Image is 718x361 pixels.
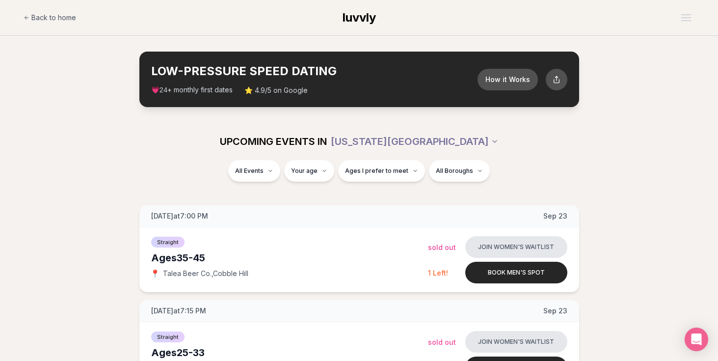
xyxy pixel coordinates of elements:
span: Sep 23 [543,211,567,221]
span: Talea Beer Co. , Cobble Hill [163,269,248,278]
button: Book men's spot [465,262,567,283]
span: Your age [291,167,318,175]
span: All Boroughs [436,167,473,175]
h2: LOW-PRESSURE SPEED DATING [151,63,478,79]
button: All Boroughs [429,160,490,182]
button: Open menu [677,10,695,25]
button: Your age [284,160,334,182]
span: 📍 [151,270,159,278]
span: UPCOMING EVENTS IN [220,135,327,148]
span: Sold Out [428,338,456,346]
div: Ages 25-33 [151,346,428,360]
div: Open Intercom Messenger [685,328,708,351]
span: All Events [235,167,264,175]
button: Join women's waitlist [465,236,567,258]
span: 1 Left! [428,269,448,277]
span: [DATE] at 7:00 PM [151,211,208,221]
button: Join women's waitlist [465,331,567,353]
div: Ages 35-45 [151,251,428,265]
span: ⭐ 4.9/5 on Google [244,85,308,95]
a: Back to home [24,8,76,28]
span: Sep 23 [543,306,567,316]
span: Sold Out [428,243,456,251]
span: Straight [151,237,185,248]
span: Ages I prefer to meet [345,167,408,175]
button: [US_STATE][GEOGRAPHIC_DATA] [331,131,499,152]
span: luvvly [343,10,376,25]
span: [DATE] at 7:15 PM [151,306,206,316]
span: 24 [160,86,168,94]
span: Straight [151,332,185,342]
span: 💗 + monthly first dates [151,85,233,95]
button: All Events [228,160,280,182]
a: luvvly [343,10,376,26]
button: Ages I prefer to meet [338,160,425,182]
span: Back to home [31,13,76,23]
button: How it Works [478,69,538,90]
